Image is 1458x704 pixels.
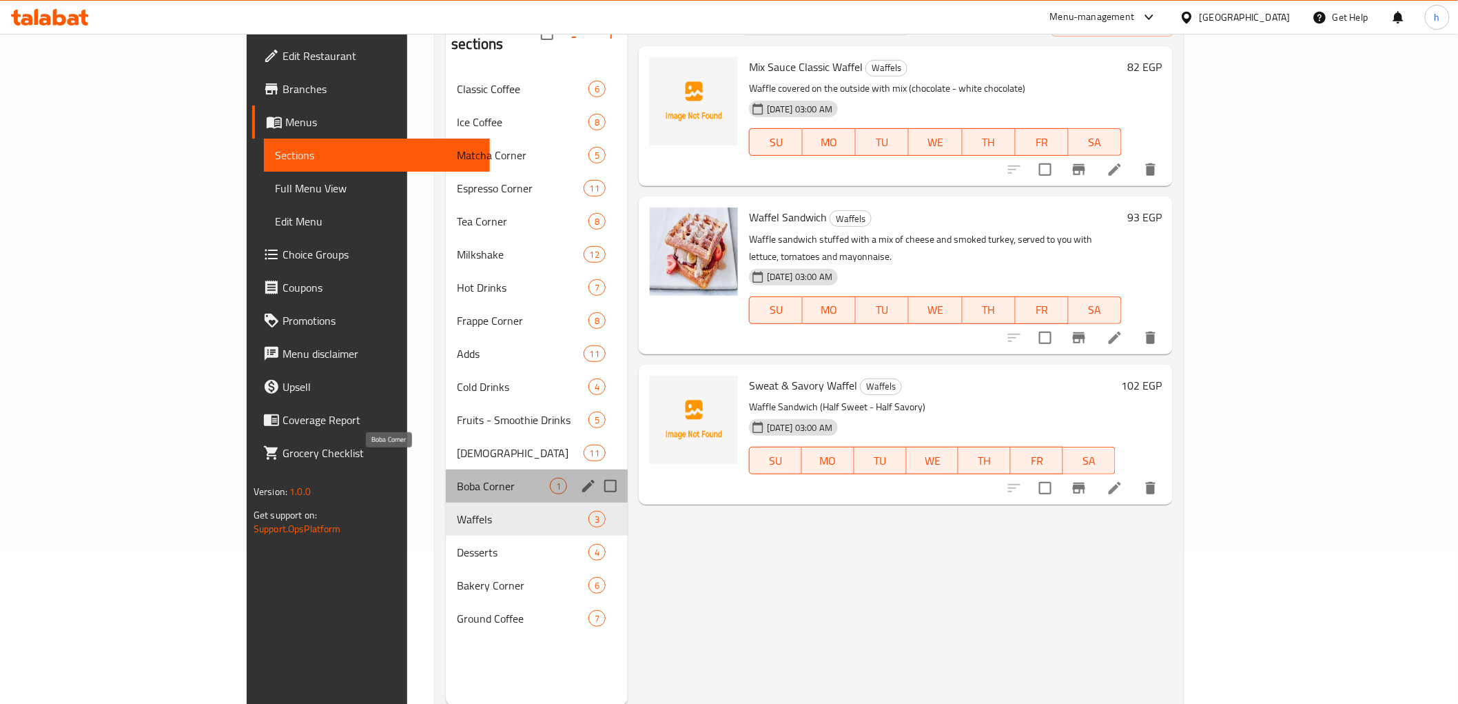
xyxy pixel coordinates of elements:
[588,577,606,594] div: items
[1062,472,1096,505] button: Branch-specific-item
[588,379,606,395] div: items
[446,139,628,172] div: Matcha Corner5
[1021,132,1063,152] span: FR
[803,296,856,324] button: MO
[451,13,541,54] h2: Menu sections
[589,546,605,559] span: 4
[446,205,628,238] div: Tea Corner8
[589,281,605,294] span: 7
[1031,155,1060,184] span: Select to update
[914,132,956,152] span: WE
[252,39,490,72] a: Edit Restaurant
[1031,323,1060,352] span: Select to update
[749,375,857,396] span: Sweat & Savory Waffel
[446,569,628,602] div: Bakery Corner6
[1127,57,1162,77] h6: 82 EGP
[914,300,956,320] span: WE
[968,132,1010,152] span: TH
[252,370,490,403] a: Upsell
[650,208,738,296] img: Waffel Sandwich
[856,128,909,156] button: TU
[252,238,490,271] a: Choice Groups
[749,128,803,156] button: SU
[749,231,1122,265] p: Waffle sandwich stuffed with a mix of cheese and smoked turkey, served to you with lettuce, tomat...
[808,132,850,152] span: MO
[252,403,490,436] a: Coverage Report
[1074,132,1116,152] span: SA
[588,312,606,329] div: items
[808,300,850,320] span: MO
[1016,128,1069,156] button: FR
[275,213,479,230] span: Edit Menu
[589,116,605,129] span: 8
[457,312,588,329] span: Frappe Corner
[584,248,605,261] span: 12
[861,379,901,394] span: Waffels
[830,210,872,227] div: Waffels
[808,451,849,471] span: MO
[1074,300,1116,320] span: SA
[588,610,606,627] div: items
[446,172,628,205] div: Espresso Corner11
[584,180,606,197] div: items
[254,483,287,501] span: Version:
[861,300,903,320] span: TU
[457,610,588,627] span: Ground Coffee
[457,379,588,395] span: Cold Drinks
[1107,330,1123,346] a: Edit menu item
[909,296,962,324] button: WE
[457,544,588,561] span: Desserts
[264,139,490,172] a: Sections
[749,399,1116,416] p: Waffle Sandwich (Half Sweet - Half Savory)
[749,296,803,324] button: SU
[578,476,599,496] button: edit
[968,300,1010,320] span: TH
[1062,321,1096,354] button: Branch-specific-item
[446,337,628,370] div: Adds11
[588,511,606,527] div: items
[589,381,605,394] span: 4
[1069,451,1110,471] span: SA
[283,246,479,263] span: Choice Groups
[588,147,606,163] div: items
[1069,128,1122,156] button: SA
[1134,153,1167,186] button: delete
[749,80,1122,97] p: Waffle covered on the outside with mix (chocolate - white chocolate)
[275,180,479,197] span: Full Menu View
[457,345,583,362] span: Adds
[283,81,479,97] span: Branches
[584,348,605,361] span: 11
[861,132,903,152] span: TU
[457,147,588,163] span: Matcha Corner
[589,414,605,427] span: 5
[589,513,605,526] span: 3
[252,304,490,337] a: Promotions
[854,447,907,474] button: TU
[1063,447,1116,474] button: SA
[283,412,479,428] span: Coverage Report
[589,215,605,228] span: 8
[457,511,588,527] span: Waffels
[589,149,605,162] span: 5
[275,147,479,163] span: Sections
[1016,451,1058,471] span: FR
[446,536,628,569] div: Desserts4
[446,370,628,403] div: Cold Drinks4
[457,577,588,594] span: Bakery Corner
[584,447,605,460] span: 11
[761,103,838,116] span: [DATE] 03:00 AM
[589,314,605,328] span: 8
[457,114,588,130] span: Ice Coffee
[588,279,606,296] div: items
[749,57,863,77] span: Mix Sauce Classic Waffel
[252,436,490,470] a: Grocery Checklist
[755,132,797,152] span: SU
[1021,300,1063,320] span: FR
[446,304,628,337] div: Frappe Corner8
[755,451,797,471] span: SU
[551,480,566,493] span: 1
[252,337,490,370] a: Menu disclaimer
[457,279,588,296] span: Hot Drinks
